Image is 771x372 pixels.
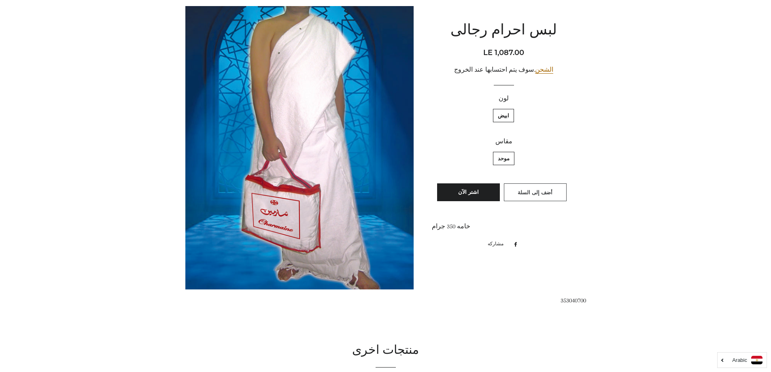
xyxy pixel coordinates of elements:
[483,48,524,57] span: LE 1,087.00
[432,221,576,232] div: خامه 350 جرام
[722,356,763,364] a: Arabic
[432,65,576,75] div: .سوف يتم احتسابها عند الخروج
[185,342,586,359] h2: منتجات اخرى
[518,189,552,196] span: أضف إلى السلة
[493,152,514,165] label: موحد
[493,109,514,122] label: ابيض
[561,297,586,304] span: 353040700
[432,94,576,104] label: لون
[185,6,414,289] img: لبس احرام رجالى
[488,240,508,249] span: مشاركه
[732,357,747,363] i: Arabic
[535,66,553,74] a: الشحن
[504,183,567,201] button: أضف إلى السلة
[432,136,576,147] label: مقاس
[432,21,576,41] h1: لبس احرام رجالى
[437,183,500,201] button: اشتر الآن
